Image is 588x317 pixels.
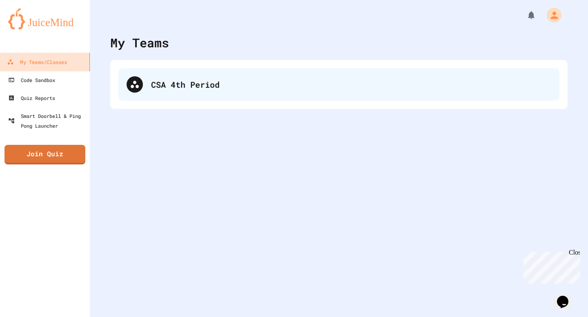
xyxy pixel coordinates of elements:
[8,75,55,85] div: Code Sandbox
[118,68,559,101] div: CSA 4th Period
[8,8,82,29] img: logo-orange.svg
[511,8,538,22] div: My Notifications
[8,111,87,131] div: Smart Doorbell & Ping Pong Launcher
[110,33,169,52] div: My Teams
[151,78,551,91] div: CSA 4th Period
[3,3,56,52] div: Chat with us now!Close
[554,284,580,309] iframe: chat widget
[538,6,563,24] div: My Account
[7,57,67,67] div: My Teams/Classes
[520,249,580,284] iframe: chat widget
[4,145,85,164] a: Join Quiz
[8,93,55,103] div: Quiz Reports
